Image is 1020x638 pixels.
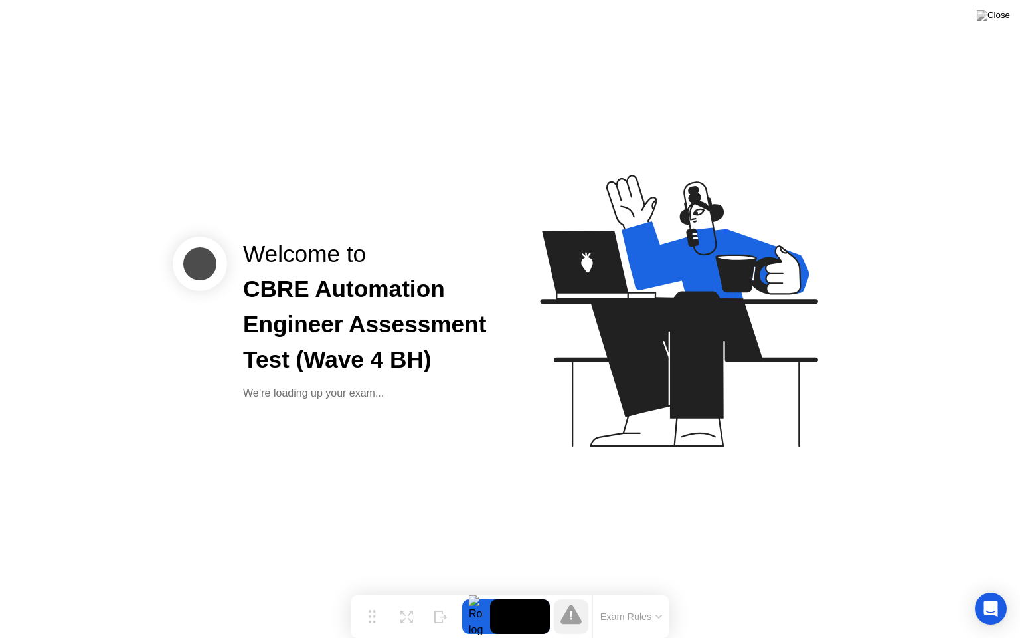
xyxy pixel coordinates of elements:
div: Open Intercom Messenger [975,593,1007,625]
img: Close [977,10,1010,21]
button: Exam Rules [596,611,667,623]
div: CBRE Automation Engineer Assessment Test (Wave 4 BH) [243,272,489,377]
div: We’re loading up your exam... [243,385,489,401]
div: Welcome to [243,237,489,272]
